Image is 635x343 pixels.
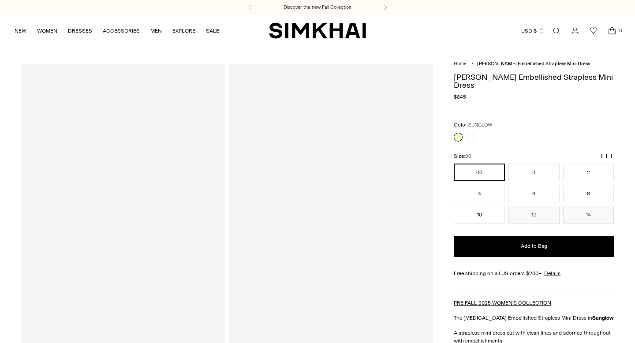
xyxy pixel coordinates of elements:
button: 2 [563,164,614,181]
a: EXPLORE [172,21,195,41]
a: Open search modal [548,22,565,40]
a: Wishlist [585,22,602,40]
div: Free shipping on all US orders $200+ [454,269,614,277]
span: 0 [616,26,624,34]
div: / [471,60,474,68]
a: ACCESSORIES [103,21,140,41]
a: PRE FALL 2025 WOMEN'S COLLECTION [454,300,551,306]
button: 8 [563,185,614,202]
nav: breadcrumbs [454,60,614,68]
button: 6 [508,185,560,202]
span: 00 [465,153,471,159]
a: SALE [206,21,219,41]
a: WOMEN [37,21,57,41]
span: SUNGLOW [468,122,492,128]
a: SIMKHAI [269,22,366,39]
label: Color: [454,121,492,129]
button: USD $ [521,21,545,41]
p: The [MEDICAL_DATA] Embellished Strapless Mini Dress in [454,314,614,322]
button: 0 [508,164,560,181]
button: Add to Bag [454,236,614,257]
span: [PERSON_NAME] Embellished Strapless Mini Dress [477,61,590,67]
a: Home [454,61,467,67]
a: Open cart modal [603,22,621,40]
a: Go to the account page [566,22,584,40]
strong: Sunglow [592,315,613,321]
button: 00 [454,164,505,181]
a: NEW [15,21,26,41]
button: 4 [454,185,505,202]
button: 10 [454,206,505,224]
a: Details [544,269,560,277]
label: Size: [454,152,471,160]
span: $845 [454,93,466,101]
button: 12 [508,206,560,224]
h1: [PERSON_NAME] Embellished Strapless Mini Dress [454,73,614,89]
button: 14 [563,206,614,224]
a: DRESSES [68,21,92,41]
a: Discover the new Fall Collection [284,4,351,11]
span: Add to Bag [521,242,547,250]
a: MEN [150,21,162,41]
